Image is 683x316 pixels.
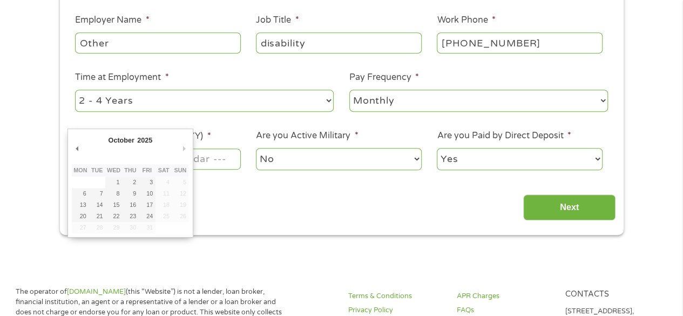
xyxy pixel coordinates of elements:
button: 3 [139,177,155,188]
input: (231) 754-4010 [437,32,602,53]
button: 21 [89,211,105,222]
h4: Contacts [565,290,661,300]
label: Are you Active Military [256,130,358,142]
abbr: Saturday [158,167,170,173]
label: Work Phone [437,15,495,26]
div: October [107,133,136,147]
a: Terms & Conditions [348,291,444,301]
button: 10 [139,188,155,199]
abbr: Wednesday [107,167,120,173]
button: 24 [139,211,155,222]
button: 22 [105,211,122,222]
label: Pay Frequency [349,72,419,83]
input: Next [523,194,616,221]
button: 1 [105,177,122,188]
button: Next Month [179,141,188,156]
label: Time at Employment [75,72,168,83]
button: 16 [122,199,139,211]
div: 2025 [136,133,154,147]
button: 17 [139,199,155,211]
button: 2 [122,177,139,188]
button: 14 [89,199,105,211]
button: 7 [89,188,105,199]
button: 23 [122,211,139,222]
input: Cashier [256,32,421,53]
button: 8 [105,188,122,199]
button: 15 [105,199,122,211]
abbr: Tuesday [91,167,103,173]
button: 13 [72,199,89,211]
abbr: Friday [143,167,152,173]
abbr: Thursday [124,167,136,173]
a: Privacy Policy [348,305,444,315]
a: [DOMAIN_NAME] [67,287,126,296]
button: 6 [72,188,89,199]
button: 20 [72,211,89,222]
label: Are you Paid by Direct Deposit [437,130,571,142]
label: Job Title [256,15,299,26]
button: 9 [122,188,139,199]
abbr: Monday [73,167,87,173]
abbr: Sunday [174,167,187,173]
a: APR Charges [457,291,552,301]
input: Walmart [75,32,240,53]
a: FAQs [457,305,552,315]
label: Employer Name [75,15,149,26]
button: Previous Month [72,141,82,156]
